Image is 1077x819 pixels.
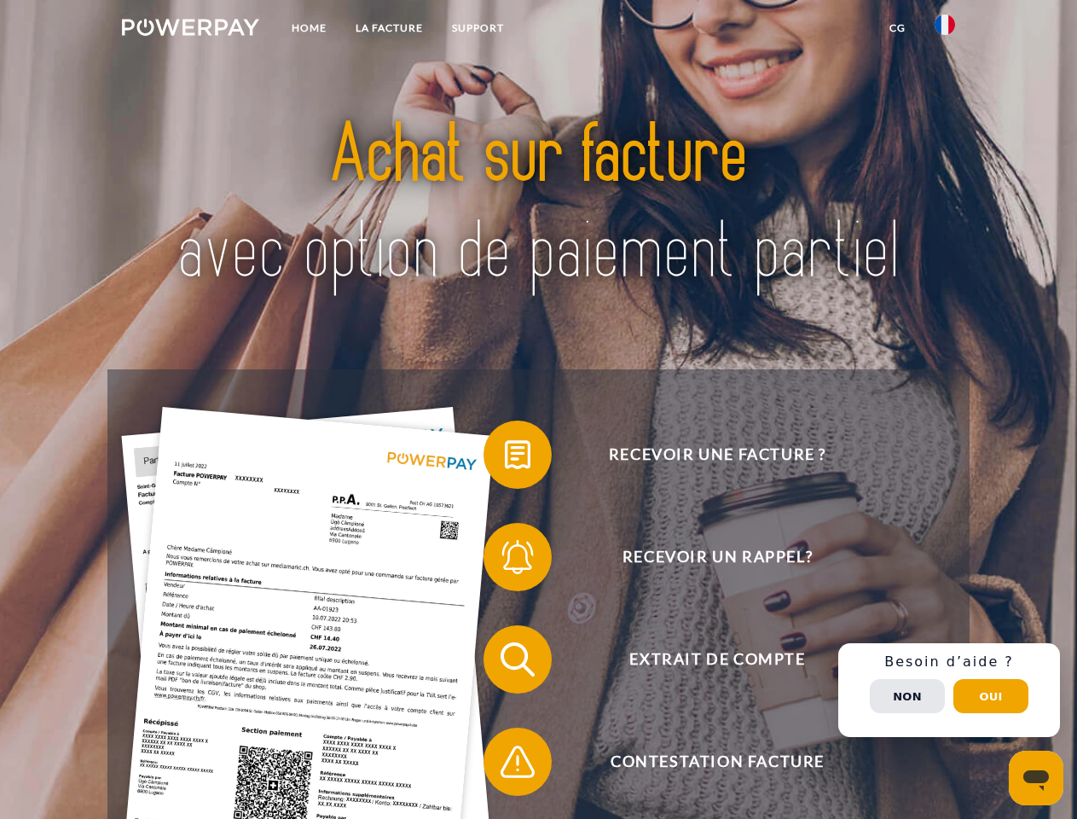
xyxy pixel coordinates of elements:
img: qb_warning.svg [496,741,539,783]
span: Extrait de compte [508,625,926,694]
a: LA FACTURE [341,13,437,44]
button: Recevoir un rappel? [483,523,927,591]
button: Extrait de compte [483,625,927,694]
img: qb_search.svg [496,638,539,681]
button: Recevoir une facture ? [483,421,927,489]
a: Home [277,13,341,44]
iframe: Bouton de lancement de la fenêtre de messagerie [1009,751,1063,805]
img: title-powerpay_fr.svg [163,82,914,327]
span: Recevoir une facture ? [508,421,926,489]
a: CG [875,13,920,44]
span: Contestation Facture [508,728,926,796]
div: Schnellhilfe [838,643,1060,737]
img: qb_bell.svg [496,536,539,578]
span: Recevoir un rappel? [508,523,926,591]
a: Support [437,13,518,44]
button: Non [870,679,945,713]
h3: Besoin d’aide ? [848,653,1050,671]
button: Oui [953,679,1028,713]
img: logo-powerpay-white.svg [122,19,259,36]
img: fr [935,15,955,35]
img: qb_bill.svg [496,433,539,476]
button: Contestation Facture [483,728,927,796]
